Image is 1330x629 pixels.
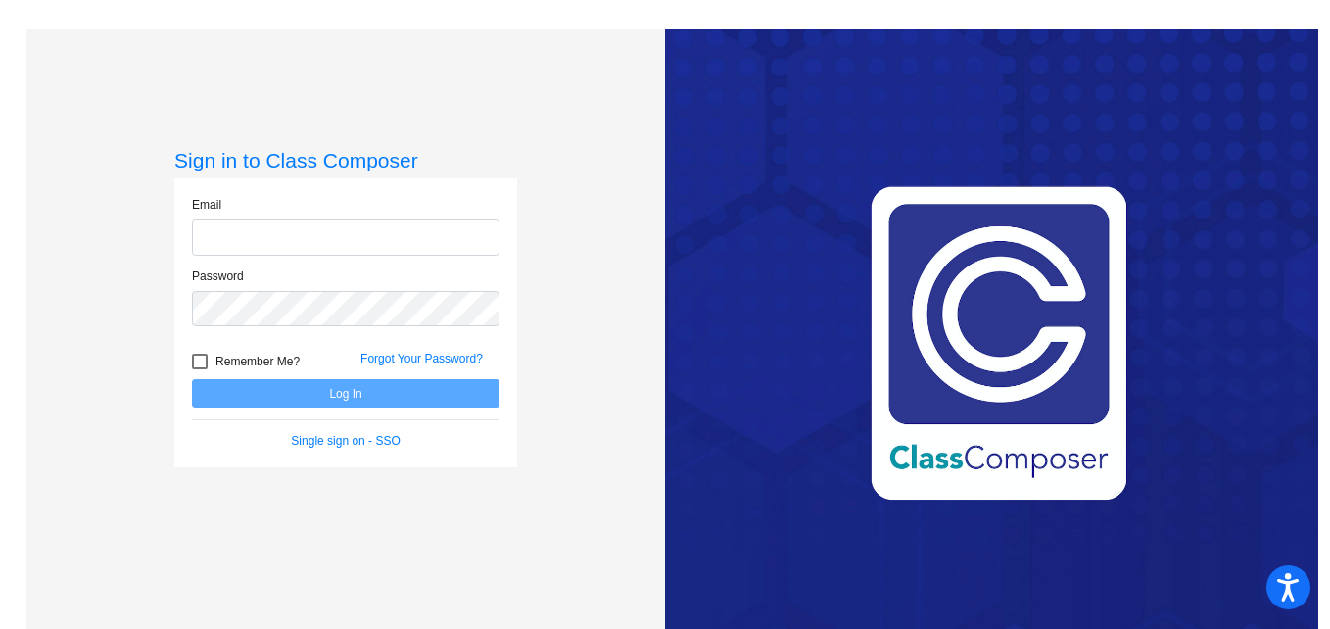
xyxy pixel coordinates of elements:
[215,350,300,373] span: Remember Me?
[192,196,221,214] label: Email
[360,352,483,365] a: Forgot Your Password?
[192,379,499,408] button: Log In
[192,267,244,285] label: Password
[291,434,400,448] a: Single sign on - SSO
[174,148,517,172] h3: Sign in to Class Composer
